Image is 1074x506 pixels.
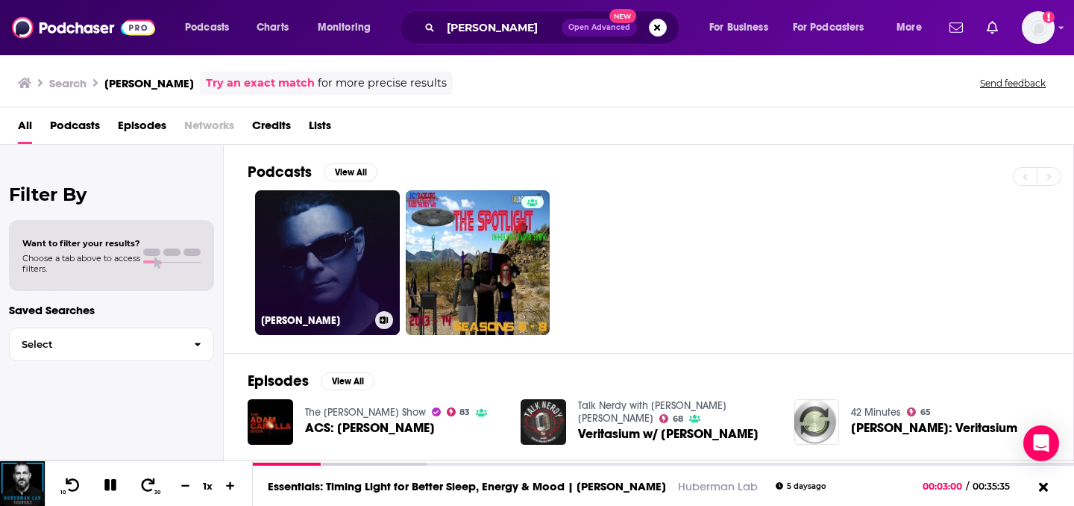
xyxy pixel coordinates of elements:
[248,163,312,181] h2: Podcasts
[10,340,182,349] span: Select
[673,416,683,422] span: 68
[414,10,694,45] div: Search podcasts, credits, & more...
[907,407,931,416] a: 65
[447,407,471,416] a: 83
[699,16,787,40] button: open menu
[9,303,214,317] p: Saved Searches
[248,399,293,445] img: ACS: Dr. Derek Muller
[248,372,374,390] a: EpisodesView All
[1023,425,1059,461] div: Open Intercom Messenger
[521,399,566,445] img: Veritasium w/ Derek Muller
[578,428,759,440] a: Veritasium w/ Derek Muller
[18,113,32,144] a: All
[154,490,160,496] span: 30
[776,482,826,490] div: 5 days ago
[252,113,291,144] a: Credits
[923,481,966,492] span: 00:03:00
[562,19,637,37] button: Open AdvancedNew
[268,479,666,493] a: Essentials: Timing Light for Better Sleep, Energy & Mood | [PERSON_NAME]
[851,422,1017,434] a: Derek Muller: Veritasium
[305,422,435,434] span: ACS: [PERSON_NAME]
[305,422,435,434] a: ACS: Dr. Derek Muller
[318,17,371,38] span: Monitoring
[1043,11,1055,23] svg: Add a profile image
[50,113,100,144] a: Podcasts
[135,477,163,496] button: 30
[851,422,1017,434] span: [PERSON_NAME]: Veritasium
[896,17,922,38] span: More
[175,16,248,40] button: open menu
[257,17,289,38] span: Charts
[459,409,470,416] span: 83
[9,328,214,361] button: Select
[943,15,969,40] a: Show notifications dropdown
[255,190,400,335] a: [PERSON_NAME]
[966,481,969,492] span: /
[851,406,901,419] a: 42 Minutes
[195,480,221,492] div: 1 x
[969,481,1025,492] span: 00:35:35
[261,314,369,327] h3: [PERSON_NAME]
[247,16,298,40] a: Charts
[321,372,374,390] button: View All
[22,253,140,274] span: Choose a tab above to access filters.
[185,17,229,38] span: Podcasts
[60,490,66,496] span: 10
[441,16,562,40] input: Search podcasts, credits, & more...
[578,428,759,440] span: Veritasium w/ [PERSON_NAME]
[568,24,630,31] span: Open Advanced
[783,16,886,40] button: open menu
[886,16,940,40] button: open menu
[307,16,390,40] button: open menu
[709,17,768,38] span: For Business
[976,77,1050,90] button: Send feedback
[659,414,683,423] a: 68
[12,13,155,42] img: Podchaser - Follow, Share and Rate Podcasts
[184,113,234,144] span: Networks
[206,75,315,92] a: Try an exact match
[324,163,377,181] button: View All
[920,409,931,416] span: 65
[248,163,377,181] a: PodcastsView All
[318,75,447,92] span: for more precise results
[609,9,636,23] span: New
[104,76,194,90] h3: [PERSON_NAME]
[678,479,758,493] a: Huberman Lab
[981,15,1004,40] a: Show notifications dropdown
[1022,11,1055,44] span: Logged in as GaryR
[1022,11,1055,44] img: User Profile
[118,113,166,144] a: Episodes
[309,113,331,144] a: Lists
[9,184,214,205] h2: Filter By
[57,477,86,496] button: 10
[305,406,426,419] a: The Adam Carolla Show
[794,399,840,445] img: Derek Muller: Veritasium
[793,17,864,38] span: For Podcasters
[22,238,140,249] span: Want to filter your results?
[1022,11,1055,44] button: Show profile menu
[578,399,726,425] a: Talk Nerdy with Cara Santa Maria
[248,372,309,390] h2: Episodes
[49,76,87,90] h3: Search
